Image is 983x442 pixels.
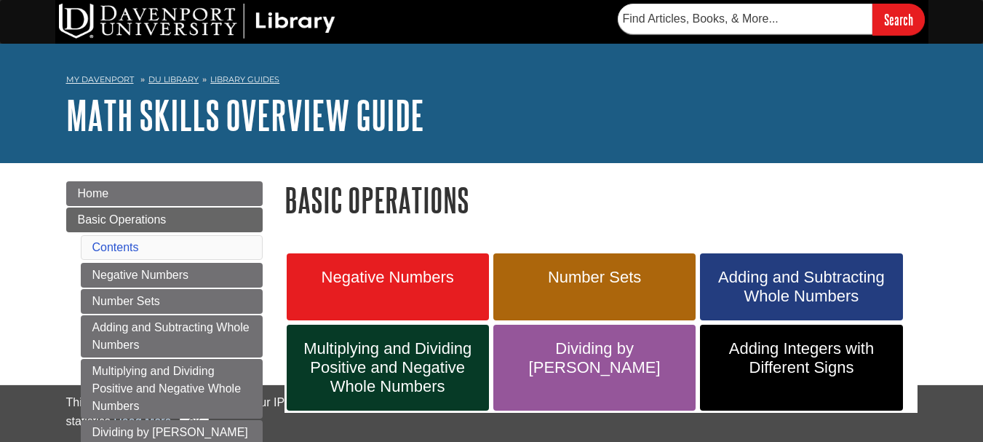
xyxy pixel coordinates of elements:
nav: breadcrumb [66,70,918,93]
a: Math Skills Overview Guide [66,92,424,138]
img: DU Library [59,4,335,39]
a: Dividing by [PERSON_NAME] [493,325,696,411]
form: Searches DU Library's articles, books, and more [618,4,925,35]
a: Adding and Subtracting Whole Numbers [81,315,263,358]
a: Number Sets [493,253,696,320]
span: Negative Numbers [298,268,478,287]
a: Negative Numbers [287,253,489,320]
a: Multiplying and Dividing Positive and Negative Whole Numbers [81,359,263,419]
h1: Basic Operations [284,181,918,218]
a: Library Guides [210,74,279,84]
a: DU Library [148,74,199,84]
span: Number Sets [504,268,685,287]
span: Home [78,187,109,200]
a: Basic Operations [66,208,263,232]
a: Multiplying and Dividing Positive and Negative Whole Numbers [287,325,489,411]
span: Multiplying and Dividing Positive and Negative Whole Numbers [298,339,478,396]
input: Search [872,4,925,35]
a: Contents [92,241,139,253]
span: Dividing by [PERSON_NAME] [504,339,685,377]
a: Adding and Subtracting Whole Numbers [700,253,902,320]
a: Number Sets [81,289,263,314]
a: Adding Integers with Different Signs [700,325,902,411]
a: My Davenport [66,74,134,86]
span: Basic Operations [78,213,167,226]
a: Home [66,181,263,206]
a: Negative Numbers [81,263,263,288]
input: Find Articles, Books, & More... [618,4,872,34]
span: Adding Integers with Different Signs [711,339,891,377]
span: Adding and Subtracting Whole Numbers [711,268,891,306]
